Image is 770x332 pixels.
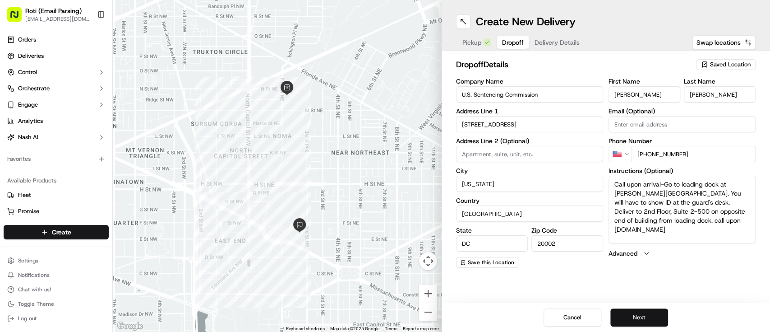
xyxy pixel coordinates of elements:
[18,207,39,215] span: Promise
[9,86,25,103] img: 1736555255976-a54dd68f-1ca7-489b-9aae-adbdc363a1c4
[18,133,38,141] span: Nash AI
[692,35,756,50] button: Swap locations
[18,131,69,140] span: Knowledge Base
[419,303,437,321] button: Zoom out
[476,14,576,29] h1: Create New Delivery
[456,138,603,144] label: Address Line 2 (Optional)
[609,86,680,103] input: Enter first name
[18,117,43,125] span: Analytics
[456,58,691,71] h2: dropoff Details
[4,114,109,128] a: Analytics
[4,204,109,219] button: Promise
[456,78,603,84] label: Company Name
[456,227,528,234] label: State
[456,116,603,132] input: Enter address
[609,78,680,84] label: First Name
[456,197,603,204] label: Country
[609,249,756,258] button: Advanced
[18,68,37,76] span: Control
[4,4,93,25] button: Roti (Email Parsing)[EMAIL_ADDRESS][DOMAIN_NAME]
[610,309,668,327] button: Next
[18,300,54,308] span: Toggle Theme
[4,283,109,296] button: Chat with us!
[85,131,145,140] span: API Documentation
[31,86,148,95] div: Start new chat
[710,61,751,69] span: Saved Location
[609,138,756,144] label: Phone Number
[403,326,439,331] a: Report a map error
[468,259,514,266] span: Save this Location
[456,108,603,114] label: Address Line 1
[456,168,603,174] label: City
[4,152,109,166] div: Favorites
[419,285,437,303] button: Zoom in
[73,127,148,144] a: 💻API Documentation
[9,132,16,139] div: 📗
[502,38,524,47] span: Dropoff
[18,257,38,264] span: Settings
[4,33,109,47] a: Orders
[18,52,44,60] span: Deliveries
[4,98,109,112] button: Engage
[456,86,603,103] input: Enter company name
[4,269,109,281] button: Notifications
[18,36,36,44] span: Orders
[609,176,756,243] textarea: Call upon arrival-Go to loading dock at [PERSON_NAME][GEOGRAPHIC_DATA]. You will have to show ID ...
[7,207,105,215] a: Promise
[153,89,164,100] button: Start new chat
[684,78,756,84] label: Last Name
[456,146,603,162] input: Apartment, suite, unit, etc.
[4,225,109,239] button: Create
[4,298,109,310] button: Toggle Theme
[330,326,379,331] span: Map data ©2025 Google
[544,309,601,327] button: Cancel
[18,286,51,293] span: Chat with us!
[90,153,109,160] span: Pylon
[456,206,603,222] input: Enter country
[76,132,83,139] div: 💻
[684,86,756,103] input: Enter last name
[4,49,109,63] a: Deliveries
[52,228,71,237] span: Create
[31,95,114,103] div: We're available if you need us!
[609,108,756,114] label: Email (Optional)
[531,235,603,252] input: Enter zip code
[696,38,741,47] span: Swap locations
[456,235,528,252] input: Enter state
[385,326,397,331] a: Terms (opens in new tab)
[5,127,73,144] a: 📗Knowledge Base
[9,9,27,27] img: Nash
[25,15,90,23] button: [EMAIL_ADDRESS][DOMAIN_NAME]
[4,173,109,188] div: Available Products
[18,271,50,279] span: Notifications
[25,6,82,15] button: Roti (Email Parsing)
[609,116,756,132] input: Enter email address
[115,320,145,332] img: Google
[531,227,603,234] label: Zip Code
[4,130,109,145] button: Nash AI
[419,252,437,270] button: Map camera controls
[4,312,109,325] button: Log out
[609,249,637,258] label: Advanced
[456,257,518,268] button: Save this Location
[18,101,38,109] span: Engage
[462,38,481,47] span: Pickup
[696,58,756,71] button: Saved Location
[4,81,109,96] button: Orchestrate
[64,153,109,160] a: Powered byPylon
[4,65,109,79] button: Control
[4,188,109,202] button: Fleet
[286,326,325,332] button: Keyboard shortcuts
[632,146,756,162] input: Enter phone number
[4,254,109,267] button: Settings
[7,191,105,199] a: Fleet
[9,36,164,51] p: Welcome 👋
[23,58,162,68] input: Got a question? Start typing here...
[535,38,580,47] span: Delivery Details
[456,176,603,192] input: Enter city
[18,84,50,93] span: Orchestrate
[18,191,31,199] span: Fleet
[115,320,145,332] a: Open this area in Google Maps (opens a new window)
